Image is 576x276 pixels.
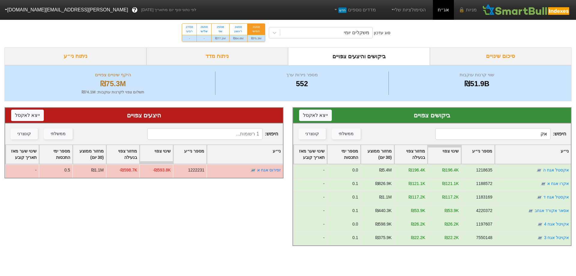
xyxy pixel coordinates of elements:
input: 1 רשומות... [147,128,262,140]
div: ₪22.2K [445,235,459,241]
div: שני [215,29,226,33]
div: ₪75.3M [12,78,214,89]
div: 21/08 [251,25,262,29]
div: ₪26.2K [445,221,459,227]
img: tase link [540,181,546,187]
div: Toggle SortBy [6,145,39,164]
div: סיכום שינויים [430,47,572,65]
a: הסימולציות שלי [388,4,428,16]
img: tase link [537,221,543,227]
div: - [293,205,327,218]
div: היקף שינויים צפויים [12,71,214,78]
div: Toggle SortBy [39,145,72,164]
button: ממשלתי [332,129,361,139]
div: משקלים יומי [344,29,369,36]
div: ₪440.3K [375,208,392,214]
div: ₪196.4K [442,167,459,173]
div: 1218635 [476,167,492,173]
div: Toggle SortBy [140,145,173,164]
div: ₪1.1M [379,194,392,200]
img: SmartBull [481,4,571,16]
div: סוג עדכון [374,30,390,36]
div: - [182,35,196,42]
img: tase link [528,208,534,214]
div: 0.0 [352,167,358,173]
div: 1183169 [476,194,492,200]
div: - [293,178,327,191]
div: 7550148 [476,235,492,241]
div: ראשון [233,29,244,33]
div: 0.0 [352,221,358,227]
div: קונצרני [305,131,319,137]
div: 25/08 [215,25,226,29]
span: חדש [338,8,346,13]
img: tase link [536,194,542,200]
div: ₪121.1K [442,180,459,187]
div: היצעים צפויים [11,111,277,120]
div: ₪121.1K [409,180,425,187]
div: חמישי [251,29,262,33]
div: ביקושים והיצעים צפויים [288,47,430,65]
div: - [5,164,39,178]
div: מספר ניירות ערך [217,71,387,78]
div: 0.1 [352,235,358,241]
div: Toggle SortBy [361,145,394,164]
div: Toggle SortBy [461,145,494,164]
div: 1197607 [476,221,492,227]
button: ממשלתי [44,129,73,139]
span: חיפוש : [147,128,278,140]
div: 27/08 [186,25,193,29]
div: 1188572 [476,180,492,187]
a: אסאר אקורד אגחב [535,208,569,213]
span: לפי נתוני סוף יום מתאריך [DATE] [141,7,196,13]
div: ביקושים צפויים [299,111,565,120]
div: Toggle SortBy [294,145,327,164]
div: Toggle SortBy [428,145,461,164]
div: Toggle SortBy [327,145,360,164]
div: ממשלתי [339,131,354,137]
div: ₪53.9K [445,208,459,214]
div: Toggle SortBy [207,145,283,164]
img: tase link [250,167,256,173]
div: שלישי [200,29,208,33]
div: ₪598.9K [375,221,392,227]
div: - [197,35,211,42]
div: 26/08 [200,25,208,29]
div: 552 [217,78,387,89]
div: ₪375.9K [375,235,392,241]
div: Toggle SortBy [394,145,427,164]
a: אקסטל אגח ה [543,168,569,172]
div: רביעי [186,29,193,33]
div: - [293,191,327,205]
div: -₪598.7K [119,167,137,173]
button: קונצרני [10,129,38,139]
span: חיפוש : [435,128,566,140]
div: ₪5.4M [379,167,392,173]
button: קונצרני [298,129,326,139]
a: אקרו אגח א [547,181,569,186]
div: ₪1.1M [91,167,104,173]
div: ₪826.9K [375,180,392,187]
div: 4220372 [476,208,492,214]
div: - [293,218,327,232]
div: ₪53.9K [411,208,425,214]
img: tase link [537,235,543,241]
input: 551 רשומות... [435,128,550,140]
span: ? [133,6,136,14]
button: ייצא לאקסל [11,110,44,121]
div: ₪196.4K [409,167,425,173]
div: 24/08 [233,25,244,29]
a: אקויטל אגח 4 [544,222,569,226]
div: ₪26.2K [411,221,425,227]
div: 0.1 [352,194,358,200]
div: ניתוח מדד [146,47,288,65]
div: קונצרני [17,131,31,137]
div: Toggle SortBy [73,145,106,164]
a: אקויטל אגח 3 [544,235,569,240]
div: ₪64.6M [229,35,247,42]
div: תשלום צפוי לקרנות עוקבות : ₪74.1M [12,89,214,95]
a: זפירוס אגח א [257,168,281,172]
div: ₪75.3M [247,35,265,42]
div: ניתוח ני״ע [4,47,146,65]
div: ₪22.2K [411,235,425,241]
